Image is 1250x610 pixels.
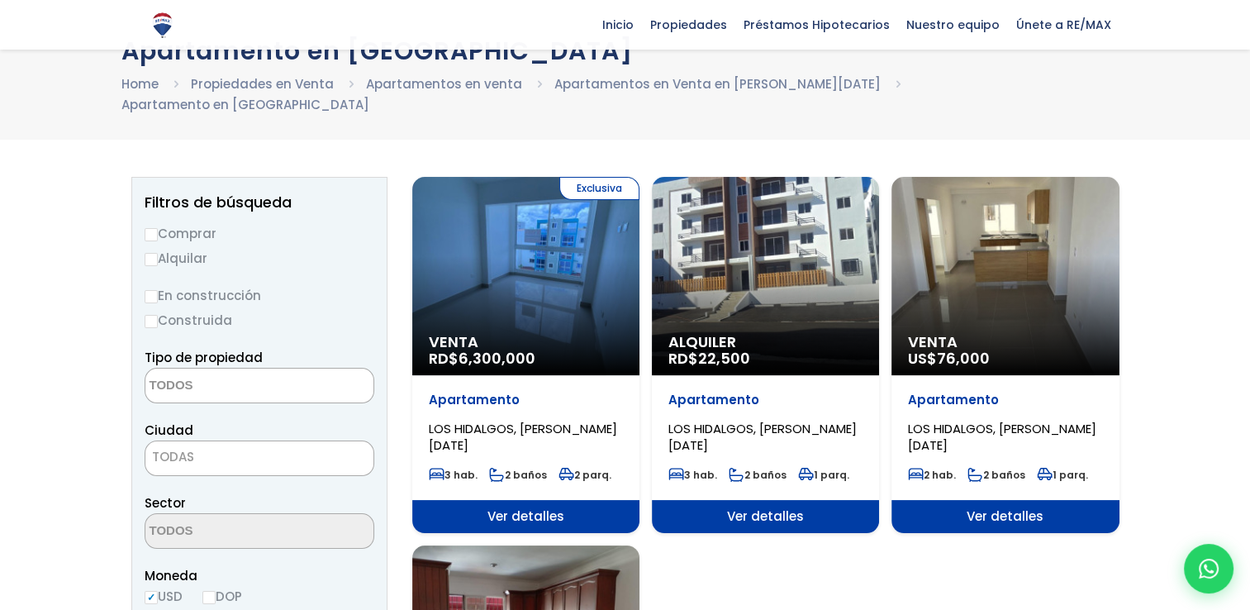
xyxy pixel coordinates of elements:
textarea: Search [145,369,306,404]
span: Sector [145,494,186,512]
input: Construida [145,315,158,328]
span: Tipo de propiedad [145,349,263,366]
input: En construcción [145,290,158,303]
span: Únete a RE/MAX [1008,12,1119,37]
span: 2 baños [729,468,787,482]
input: DOP [202,591,216,604]
span: 3 hab. [668,468,717,482]
a: Apartamentos en Venta en [PERSON_NAME][DATE] [554,75,881,93]
label: Comprar [145,223,374,244]
input: USD [145,591,158,604]
span: Nuestro equipo [898,12,1008,37]
a: Venta US$76,000 Apartamento LOS HIDALGOS, [PERSON_NAME][DATE] 2 hab. 2 baños 1 parq. Ver detalles [891,177,1119,533]
span: Alquiler [668,334,863,350]
span: 2 baños [967,468,1025,482]
span: Venta [908,334,1102,350]
span: Moneda [145,565,374,586]
span: Propiedades [642,12,735,37]
span: LOS HIDALGOS, [PERSON_NAME][DATE] [908,420,1096,454]
p: Apartamento [908,392,1102,408]
label: USD [145,586,183,607]
span: 2 baños [489,468,547,482]
span: TODAS [145,446,373,469]
label: En construcción [145,285,374,306]
span: TODAS [152,448,194,465]
p: Apartamento [668,392,863,408]
h1: Apartamento en [GEOGRAPHIC_DATA] [121,36,1129,65]
a: Propiedades en Venta [191,75,334,93]
span: Ver detalles [412,500,639,533]
span: Inicio [594,12,642,37]
span: 2 hab. [908,468,956,482]
p: Apartamento [429,392,623,408]
li: Apartamento en [GEOGRAPHIC_DATA] [121,94,369,115]
span: 76,000 [937,348,990,369]
input: Alquilar [145,253,158,266]
span: 1 parq. [1037,468,1088,482]
span: LOS HIDALGOS, [PERSON_NAME][DATE] [668,420,857,454]
a: Home [121,75,159,93]
span: Préstamos Hipotecarios [735,12,898,37]
a: Alquiler RD$22,500 Apartamento LOS HIDALGOS, [PERSON_NAME][DATE] 3 hab. 2 baños 1 parq. Ver detalles [652,177,879,533]
label: Alquilar [145,248,374,269]
textarea: Search [145,514,306,550]
img: Logo de REMAX [148,11,177,40]
span: US$ [908,348,990,369]
span: Exclusiva [559,177,639,200]
a: Apartamentos en venta [366,75,522,93]
span: 22,500 [698,348,750,369]
label: Construida [145,310,374,331]
span: Ver detalles [891,500,1119,533]
span: 3 hab. [429,468,478,482]
span: Ciudad [145,422,193,439]
span: 2 parq. [558,468,611,482]
span: Venta [429,334,623,350]
h2: Filtros de búsqueda [145,194,374,211]
span: 1 parq. [798,468,849,482]
input: Comprar [145,228,158,241]
span: RD$ [668,348,750,369]
span: RD$ [429,348,535,369]
a: Exclusiva Venta RD$6,300,000 Apartamento LOS HIDALGOS, [PERSON_NAME][DATE] 3 hab. 2 baños 2 parq.... [412,177,639,533]
span: LOS HIDALGOS, [PERSON_NAME][DATE] [429,420,617,454]
label: DOP [202,586,242,607]
span: Ver detalles [652,500,879,533]
span: TODAS [145,441,374,476]
span: 6,300,000 [459,348,535,369]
